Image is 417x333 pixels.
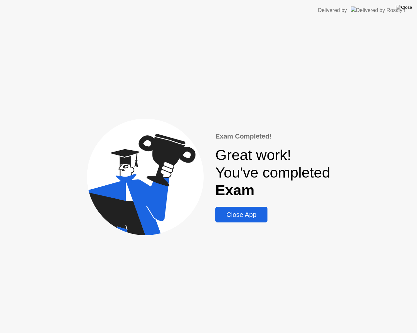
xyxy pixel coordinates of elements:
div: Great work! You've completed [215,146,330,199]
div: Delivered by [318,7,347,14]
div: Exam Completed! [215,131,330,141]
button: Close App [215,207,267,222]
img: Delivered by Rosalyn [351,7,405,14]
div: Close App [217,211,266,219]
b: Exam [215,182,254,198]
img: Close [396,5,412,10]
